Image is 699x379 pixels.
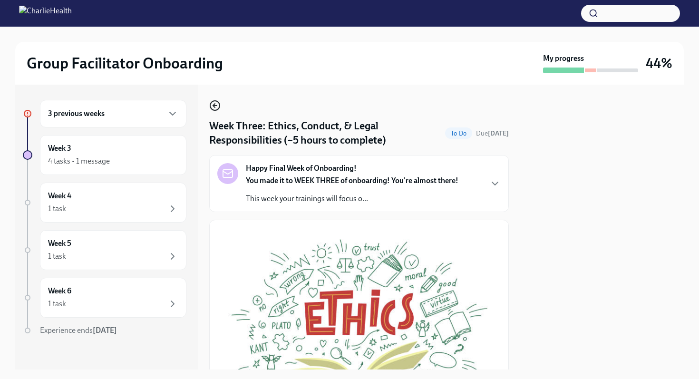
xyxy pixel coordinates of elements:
h4: Week Three: Ethics, Conduct, & Legal Responsibilities (~5 hours to complete) [209,119,441,147]
span: Experience ends [40,326,117,335]
a: Week 51 task [23,230,186,270]
h3: 44% [646,55,672,72]
a: Week 61 task [23,278,186,318]
strong: [DATE] [93,326,117,335]
img: CharlieHealth [19,6,72,21]
p: This week your trainings will focus o... [246,194,458,204]
a: Week 34 tasks • 1 message [23,135,186,175]
h6: Week 4 [48,191,71,201]
strong: My progress [543,53,584,64]
span: Due [476,129,509,137]
a: Week 41 task [23,183,186,223]
h6: Week 5 [48,238,71,249]
div: 1 task [48,251,66,262]
div: 1 task [48,299,66,309]
h2: Group Facilitator Onboarding [27,54,223,73]
h6: Week 6 [48,286,71,296]
span: October 6th, 2025 10:00 [476,129,509,138]
div: 4 tasks • 1 message [48,156,110,166]
div: 3 previous weeks [40,100,186,127]
strong: You made it to WEEK THREE of onboarding! You're almost there! [246,176,458,185]
h6: 3 previous weeks [48,108,105,119]
div: 1 task [48,204,66,214]
h6: Week 3 [48,143,71,154]
strong: Happy Final Week of Onboarding! [246,163,357,174]
strong: [DATE] [488,129,509,137]
span: To Do [445,130,472,137]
